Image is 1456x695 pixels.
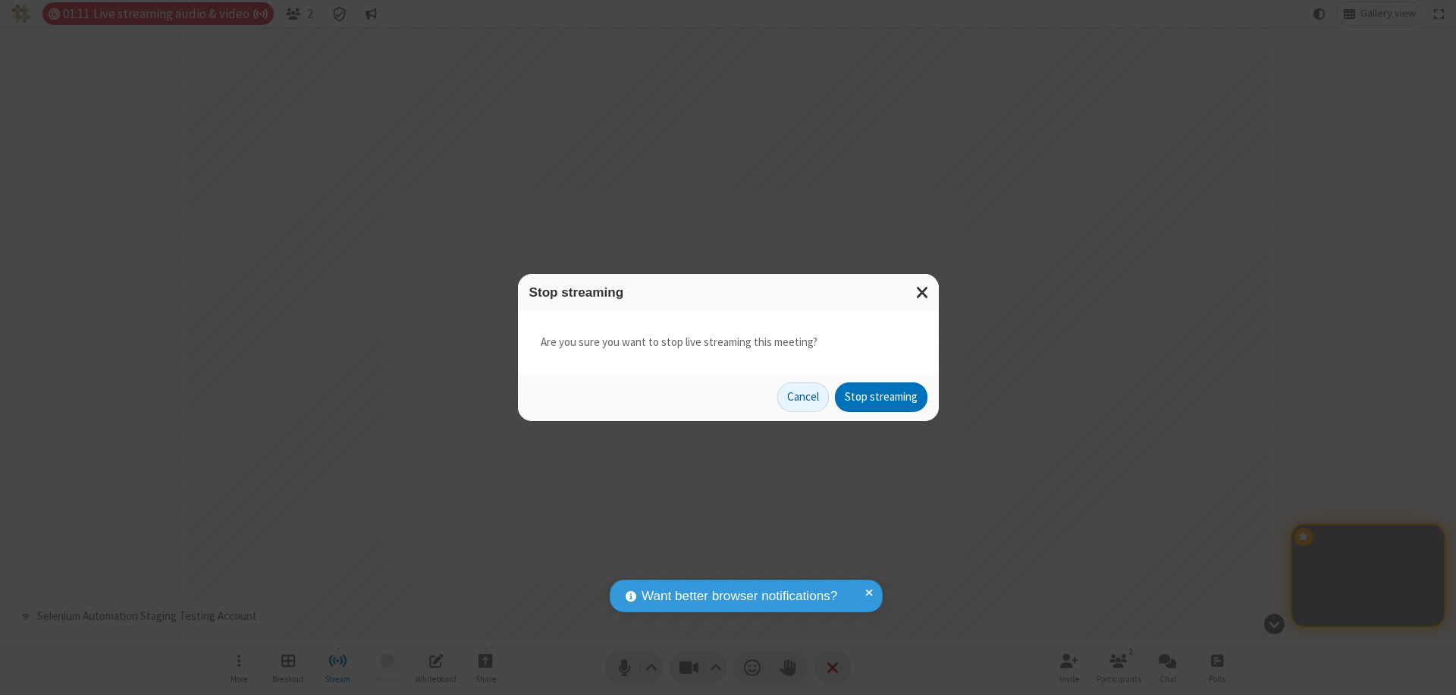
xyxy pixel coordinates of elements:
[529,285,927,300] h3: Stop streaming
[518,311,939,374] div: Are you sure you want to stop live streaming this meeting?
[835,382,927,413] button: Stop streaming
[907,274,939,311] button: Close modal
[642,587,837,606] span: Want better browser notifications?
[777,382,829,413] button: Cancel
